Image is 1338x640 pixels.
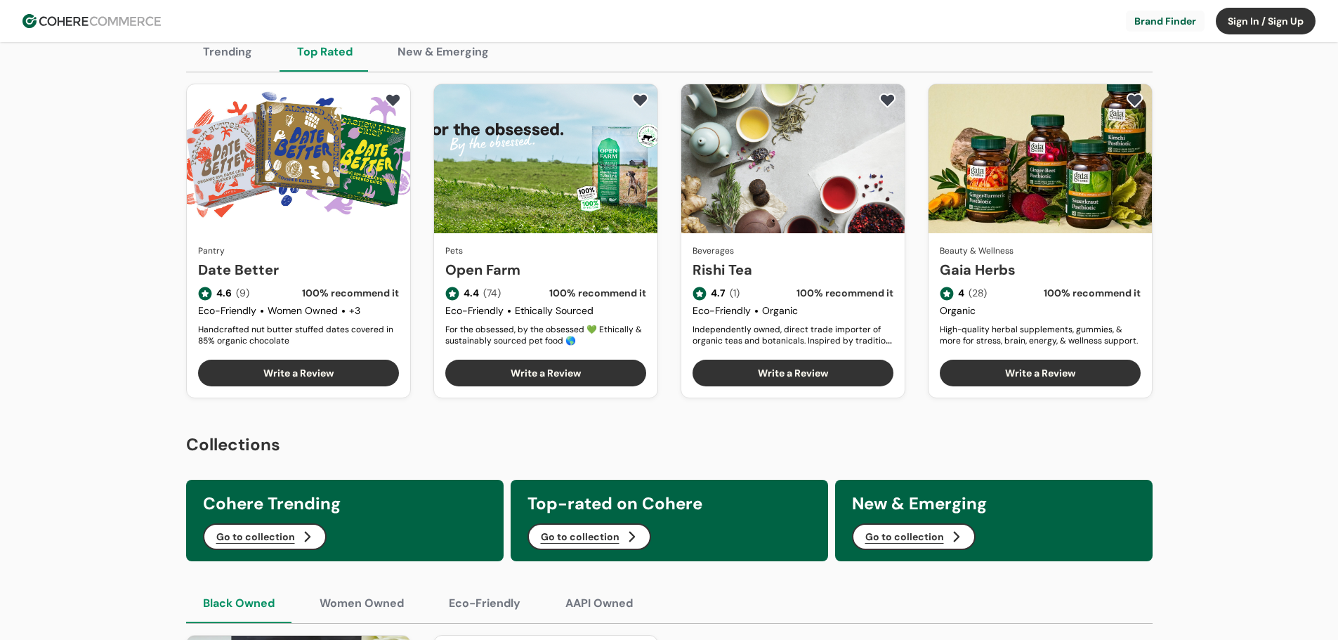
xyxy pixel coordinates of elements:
button: Go to collection [852,523,976,550]
button: Sign In / Sign Up [1216,8,1316,34]
h3: Cohere Trending [203,491,487,516]
button: add to favorite [629,90,652,111]
button: AAPI Owned [549,584,650,623]
button: Write a Review [693,360,893,386]
a: Open Farm [445,259,646,280]
h3: New & Emerging [852,491,1136,516]
a: Date Better [198,259,399,280]
h3: Top-rated on Cohere [527,491,811,516]
a: Rishi Tea [693,259,893,280]
button: Eco-Friendly [432,584,537,623]
button: add to favorite [1123,90,1146,111]
button: New & Emerging [381,32,506,72]
img: Cohere Logo [22,14,161,28]
button: Write a Review [940,360,1141,386]
button: Go to collection [527,523,651,550]
button: Women Owned [303,584,421,623]
h2: Collections [186,432,1153,457]
button: Black Owned [186,584,291,623]
button: Trending [186,32,269,72]
button: Write a Review [445,360,646,386]
button: Go to collection [203,523,327,550]
button: add to favorite [876,90,899,111]
button: Top Rated [280,32,369,72]
button: add to favorite [381,90,405,111]
button: Write a Review [198,360,399,386]
a: Gaia Herbs [940,259,1141,280]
